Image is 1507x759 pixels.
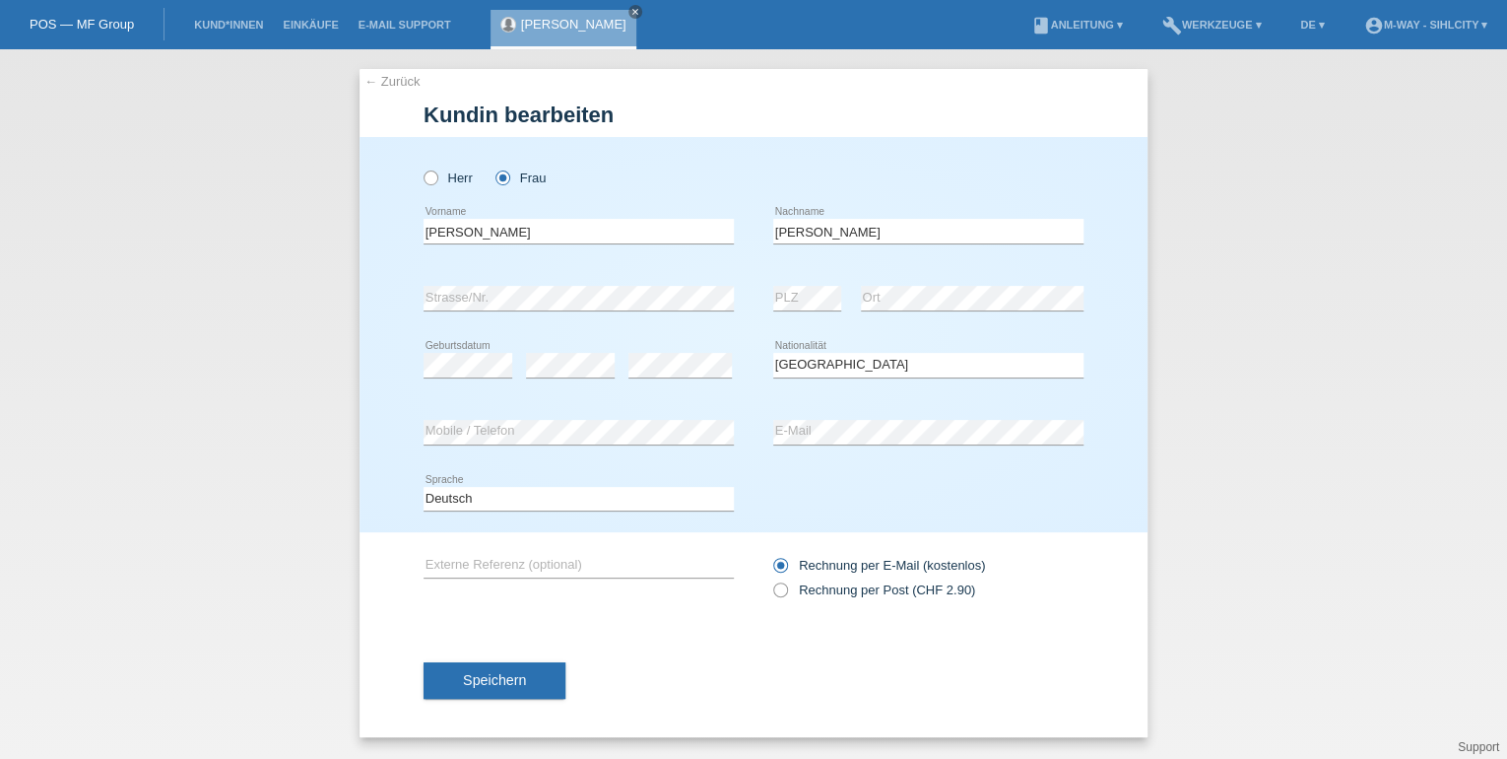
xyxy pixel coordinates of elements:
[495,171,508,183] input: Frau
[273,19,348,31] a: Einkäufe
[424,103,1083,127] h1: Kundin bearbeiten
[424,662,565,700] button: Speichern
[463,672,526,688] span: Speichern
[773,583,786,607] input: Rechnung per Post (CHF 2.90)
[495,171,546,185] label: Frau
[1458,740,1499,754] a: Support
[773,583,975,597] label: Rechnung per Post (CHF 2.90)
[349,19,461,31] a: E-Mail Support
[424,171,473,185] label: Herr
[521,17,626,32] a: [PERSON_NAME]
[773,558,985,573] label: Rechnung per E-Mail (kostenlos)
[30,17,134,32] a: POS — MF Group
[1020,19,1132,31] a: bookAnleitung ▾
[1162,16,1182,35] i: build
[184,19,273,31] a: Kund*innen
[1354,19,1497,31] a: account_circlem-way - Sihlcity ▾
[773,558,786,583] input: Rechnung per E-Mail (kostenlos)
[628,5,642,19] a: close
[424,171,436,183] input: Herr
[1030,16,1050,35] i: book
[630,7,640,17] i: close
[1290,19,1334,31] a: DE ▾
[1152,19,1272,31] a: buildWerkzeuge ▾
[364,74,420,89] a: ← Zurück
[1364,16,1384,35] i: account_circle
